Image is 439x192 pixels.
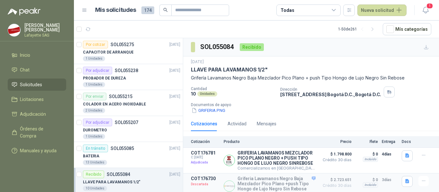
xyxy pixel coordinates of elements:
[74,90,183,116] a: Por enviarSOL055215[DATE] COLADOR EN ACERO INOXIDABLE2 Unidades
[383,23,431,35] button: Mís categorías
[20,96,44,103] span: Licitaciones
[20,111,46,118] span: Adjudicación
[8,8,40,15] img: Logo peakr
[200,42,235,52] h3: SOL055084
[83,41,108,48] div: Por cotizar
[95,5,136,15] h1: Mis solicitudes
[228,120,246,127] div: Actividad
[169,146,180,152] p: [DATE]
[319,139,352,144] p: Precio
[20,52,30,59] span: Inicio
[191,74,431,81] p: Grifería Lavamanos Negro Baja Mezclador Pico Plano + push Tipo Hongo de Lujo Negro Sin Rebose
[382,176,398,184] p: 3 días
[83,145,108,152] div: En tránsito
[83,82,105,87] div: 1 Unidades
[107,172,130,177] p: SOL055084
[191,159,220,166] p: Adjudicada
[169,42,180,48] p: [DATE]
[115,68,138,73] p: SOL055238
[257,120,276,127] div: Mensajes
[20,147,57,154] span: Manuales y ayuda
[8,64,66,76] a: Chat
[237,176,316,191] p: Griferia Lavamanos Negro Baja Mezclador Pico Plano +push Tipo Hongo de Lujo Negro Sin Rebose
[319,158,352,162] span: Crédito 30 días
[83,160,107,165] div: 13 Unidades
[111,42,134,47] p: SOL055275
[191,87,275,91] p: Cantidad
[224,155,235,166] img: Company Logo
[382,150,398,158] p: 4 días
[163,8,168,12] span: search
[83,108,105,113] div: 2 Unidades
[24,33,66,37] p: Lafayette SAS
[363,182,378,188] div: Incluido
[420,4,431,16] button: 1
[281,7,294,14] div: Todas
[83,179,140,185] p: LLAVE PARA LAVAMANOS 1/2"
[109,94,132,99] p: SOL055215
[8,108,66,120] a: Adjudicación
[83,56,105,61] div: 1 Unidades
[191,66,268,73] p: LLAVE PARA LAVAMANOS 1/2"
[355,150,378,158] p: $ 0
[169,120,180,126] p: [DATE]
[191,107,226,114] button: GRIFERIA.PNG
[357,4,407,16] button: Nueva solicitud
[363,157,378,162] div: Incluido
[8,24,20,36] img: Company Logo
[402,139,415,144] p: Docs
[319,176,352,184] span: $ 2.723.651
[20,81,42,88] span: Solicitudes
[24,23,66,32] p: [PERSON_NAME] [PERSON_NAME]
[280,92,381,97] p: [STREET_ADDRESS] Bogotá D.C. , Bogotá D.C.
[83,119,112,126] div: Por adjudicar
[224,181,235,191] img: Company Logo
[355,139,378,144] p: Flete
[8,93,66,105] a: Licitaciones
[319,184,352,188] span: Crédito 30 días
[83,67,112,74] div: Por adjudicar
[237,166,316,171] p: Comercializamos en [GEOGRAPHIC_DATA]
[169,68,180,74] p: [DATE]
[8,49,66,61] a: Inicio
[191,59,204,65] p: [DATE]
[237,150,316,166] p: GRIFERIA LAVAMANOS MEZCLADOR PICO PLANO NEGRO + PUSH TIPO HONGO DE LUJO NEGRO SINREBOSE
[319,150,352,158] span: $ 1.798.800
[224,139,316,144] p: Producto
[169,171,180,178] p: [DATE]
[169,94,180,100] p: [DATE]
[83,186,107,191] div: 10 Unidades
[83,153,99,159] p: BATERIA
[280,87,381,92] p: Dirección
[191,176,220,181] p: COT176730
[20,125,60,139] span: Órdenes de Compra
[8,79,66,91] a: Solicitudes
[83,127,107,133] p: DUROMETRO
[191,103,436,107] p: Documentos de apoyo
[382,139,398,144] p: Entrega
[338,24,378,34] div: 1 - 50 de 261
[8,145,66,157] a: Manuales y ayuda
[74,38,183,64] a: Por cotizarSOL055275[DATE] CAPACITOR DE ARRANQUE1 Unidades
[197,91,217,96] div: Unidades
[74,64,183,90] a: Por adjudicarSOL055238[DATE] PROBADOR DE DUREZA1 Unidades
[191,181,220,188] p: Descartada
[115,120,138,125] p: SOL055207
[355,176,378,184] p: $ 0
[83,134,105,139] div: 1 Unidades
[426,3,433,9] span: 1
[83,101,146,107] p: COLADOR EN ACERO INOXIDABLE
[240,43,264,51] div: Recibido
[111,146,134,151] p: SOL055085
[191,150,220,155] p: COT176781
[191,91,196,96] p: 10
[83,49,133,55] p: CAPACITOR DE ARRANQUE
[191,155,220,159] span: C: [DATE]
[20,66,30,73] span: Chat
[8,123,66,142] a: Órdenes de Compra
[83,93,106,100] div: Por enviar
[83,75,126,81] p: PROBADOR DE DUREZA
[191,139,220,144] p: Cotización
[141,6,154,14] span: 174
[74,142,183,168] a: En tránsitoSOL055085[DATE] BATERIA13 Unidades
